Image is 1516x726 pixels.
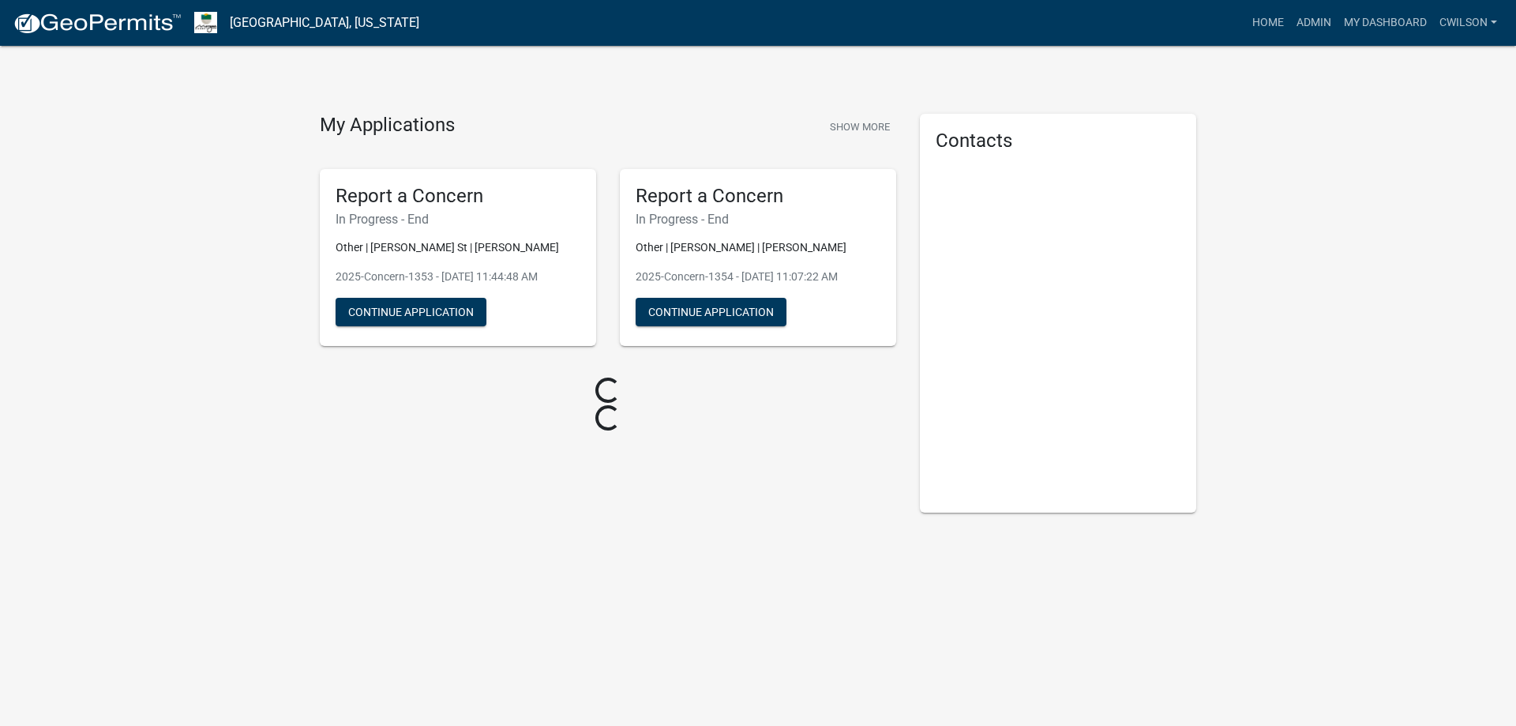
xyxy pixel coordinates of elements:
[1338,8,1433,38] a: My Dashboard
[636,298,786,326] button: Continue Application
[320,114,455,137] h4: My Applications
[636,212,880,227] h6: In Progress - End
[636,185,880,208] h5: Report a Concern
[1246,8,1290,38] a: Home
[336,185,580,208] h5: Report a Concern
[336,212,580,227] h6: In Progress - End
[336,269,580,285] p: 2025-Concern-1353 - [DATE] 11:44:48 AM
[336,298,486,326] button: Continue Application
[336,239,580,256] p: Other | [PERSON_NAME] St | [PERSON_NAME]
[1433,8,1503,38] a: cwilson
[824,114,896,140] button: Show More
[636,239,880,256] p: Other | [PERSON_NAME] | [PERSON_NAME]
[936,130,1180,152] h5: Contacts
[636,269,880,285] p: 2025-Concern-1354 - [DATE] 11:07:22 AM
[194,12,217,33] img: Morgan County, Indiana
[230,9,419,36] a: [GEOGRAPHIC_DATA], [US_STATE]
[1290,8,1338,38] a: Admin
